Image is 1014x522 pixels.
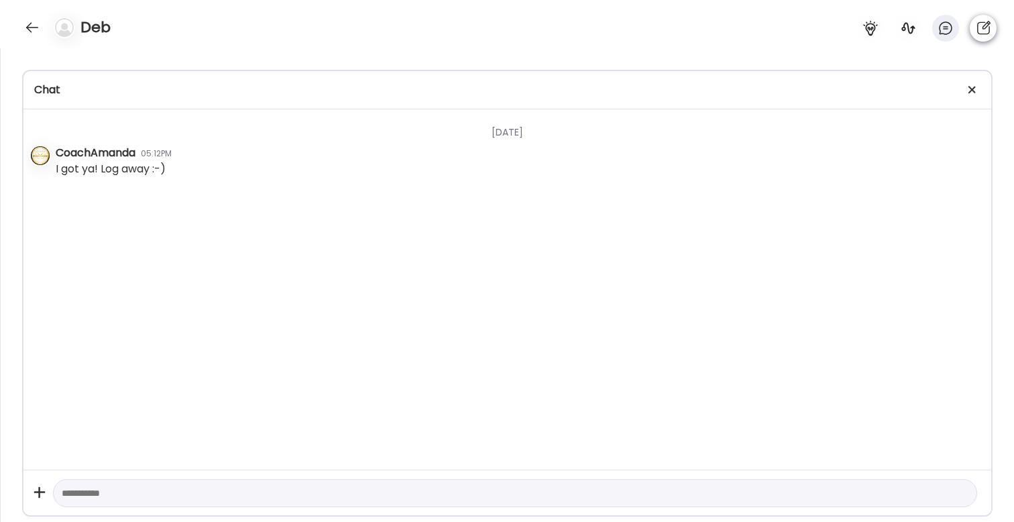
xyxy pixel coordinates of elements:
[55,18,74,37] img: bg-avatar-default.svg
[56,109,980,145] div: [DATE]
[31,146,50,165] img: avatars%2FIb9z9AQLsWVfTLyWVfglmVhVkf43
[34,82,980,98] div: Chat
[141,148,172,160] div: 05:12PM
[56,145,135,161] div: CoachAmanda
[56,161,166,177] div: I got ya! Log away :-)
[80,17,111,38] h4: Deb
